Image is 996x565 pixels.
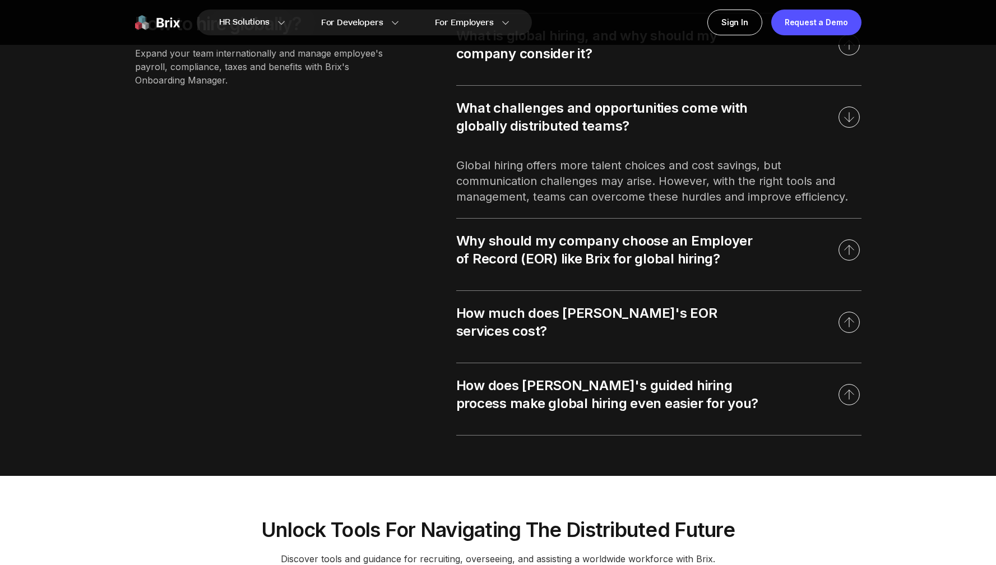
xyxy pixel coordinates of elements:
div: Global hiring offers more talent choices and cost savings, but communication challenges may arise... [456,158,861,205]
div: Unlock tools for navigating the distributed future [95,516,902,543]
div: Why should my company choose an Employer of Record (EOR) like Brix for global hiring? [456,232,759,268]
div: What is global hiring, and why should my company consider it? [456,27,759,63]
div: How does [PERSON_NAME]'s guided hiring process make global hiring even easier for you? [456,377,759,413]
div: What challenges and opportunities come with globally distributed teams? [456,99,759,135]
a: Sign In [707,10,762,35]
div: Expand your team internationally and manage employee's payroll, compliance, taxes and benefits wi... [135,47,389,87]
div: How much does [PERSON_NAME]'s EOR services cost? [456,304,759,340]
span: For Employers [435,17,494,29]
a: Request a Demo [771,10,861,35]
span: HR Solutions [219,13,270,31]
span: For Developers [321,17,383,29]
